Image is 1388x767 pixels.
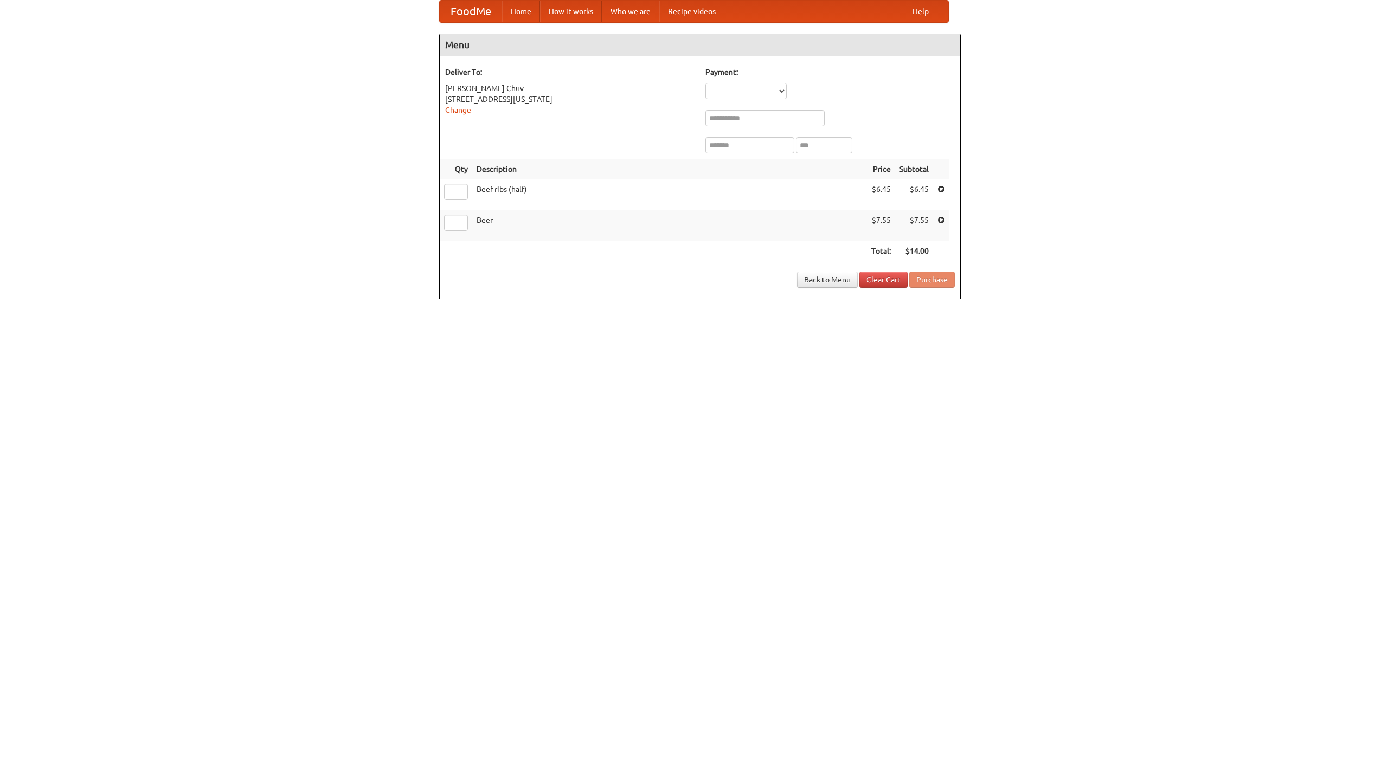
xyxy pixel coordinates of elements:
h5: Deliver To: [445,67,695,78]
div: [STREET_ADDRESS][US_STATE] [445,94,695,105]
a: Who we are [602,1,659,22]
td: $6.45 [867,179,895,210]
th: Description [472,159,867,179]
a: Back to Menu [797,272,858,288]
button: Purchase [909,272,955,288]
td: Beef ribs (half) [472,179,867,210]
td: $6.45 [895,179,933,210]
div: [PERSON_NAME] Chuv [445,83,695,94]
a: How it works [540,1,602,22]
th: Subtotal [895,159,933,179]
a: FoodMe [440,1,502,22]
th: Price [867,159,895,179]
a: Change [445,106,471,114]
td: Beer [472,210,867,241]
a: Recipe videos [659,1,724,22]
h4: Menu [440,34,960,56]
th: $14.00 [895,241,933,261]
th: Total: [867,241,895,261]
h5: Payment: [705,67,955,78]
td: $7.55 [895,210,933,241]
a: Clear Cart [859,272,908,288]
a: Help [904,1,937,22]
td: $7.55 [867,210,895,241]
th: Qty [440,159,472,179]
a: Home [502,1,540,22]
